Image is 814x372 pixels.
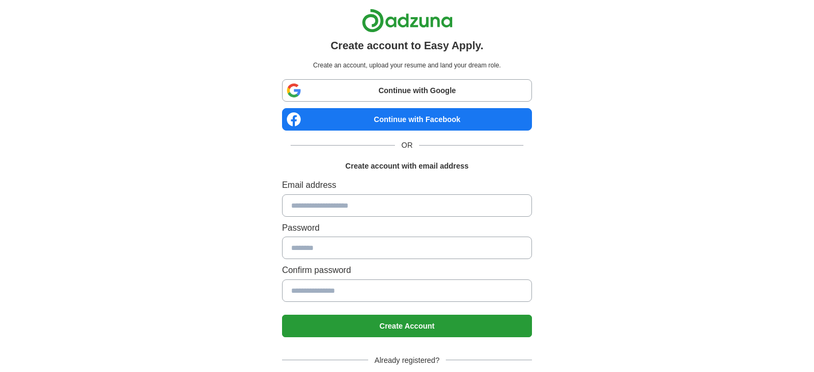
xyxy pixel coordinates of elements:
[282,221,532,235] label: Password
[282,178,532,192] label: Email address
[345,160,468,172] h1: Create account with email address
[282,79,532,102] a: Continue with Google
[284,60,530,71] p: Create an account, upload your resume and land your dream role.
[282,315,532,337] button: Create Account
[331,37,484,54] h1: Create account to Easy Apply.
[282,108,532,131] a: Continue with Facebook
[368,354,446,366] span: Already registered?
[362,9,453,33] img: Adzuna logo
[395,139,419,151] span: OR
[282,263,532,277] label: Confirm password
